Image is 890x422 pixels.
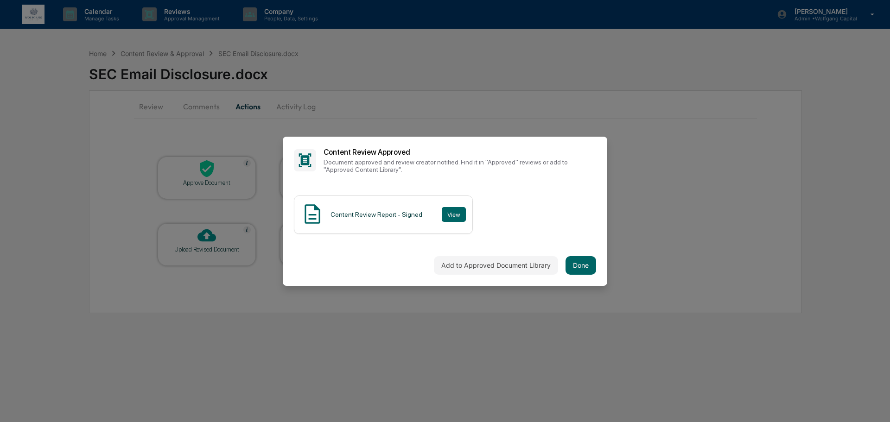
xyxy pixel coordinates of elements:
p: Document approved and review creator notified. Find it in "Approved" reviews or add to "Approved ... [324,158,596,173]
button: Add to Approved Document Library [434,256,558,275]
img: Document Icon [301,202,324,226]
h2: Content Review Approved [324,148,596,157]
button: Done [566,256,596,275]
button: View [442,207,466,222]
iframe: Open customer support [860,391,885,416]
div: Content Review Report - Signed [331,211,422,218]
